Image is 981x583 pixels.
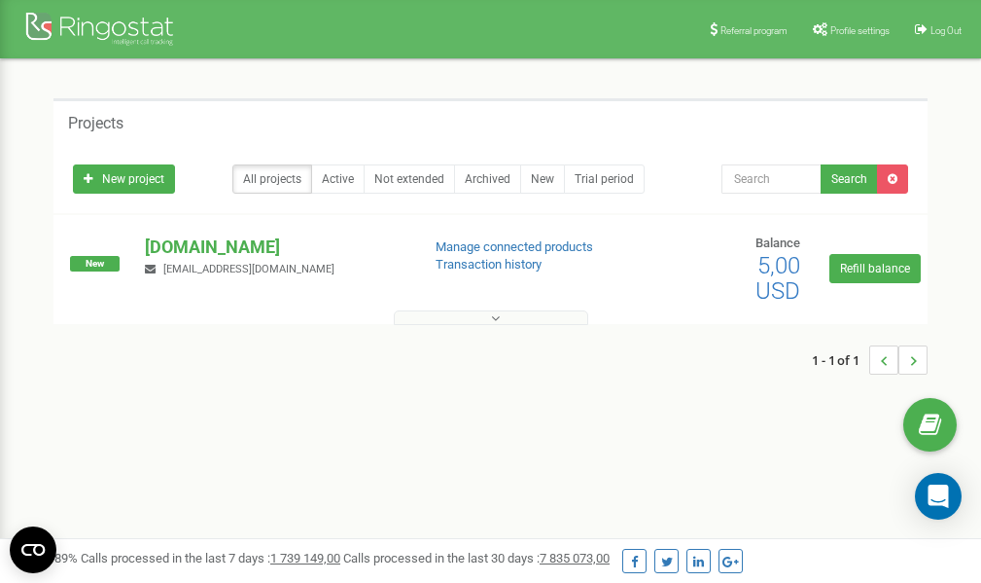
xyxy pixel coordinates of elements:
[232,164,312,194] a: All projects
[812,326,928,394] nav: ...
[145,235,403,260] p: [DOMAIN_NAME]
[564,164,645,194] a: Trial period
[436,239,593,254] a: Manage connected products
[73,164,175,194] a: New project
[270,551,340,565] u: 1 739 149,00
[81,551,340,565] span: Calls processed in the last 7 days :
[163,263,334,275] span: [EMAIL_ADDRESS][DOMAIN_NAME]
[915,473,962,520] div: Open Intercom Messenger
[830,25,890,36] span: Profile settings
[311,164,365,194] a: Active
[720,25,788,36] span: Referral program
[436,257,542,272] a: Transaction history
[10,527,56,573] button: Open CMP widget
[454,164,521,194] a: Archived
[755,252,800,305] span: 5,00 USD
[68,115,123,132] h5: Projects
[520,164,565,194] a: New
[812,346,869,375] span: 1 - 1 of 1
[343,551,610,565] span: Calls processed in the last 30 days :
[540,551,610,565] u: 7 835 073,00
[821,164,878,194] button: Search
[721,164,822,194] input: Search
[70,256,120,272] span: New
[930,25,962,36] span: Log Out
[364,164,455,194] a: Not extended
[829,254,921,283] a: Refill balance
[755,236,800,250] span: Balance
